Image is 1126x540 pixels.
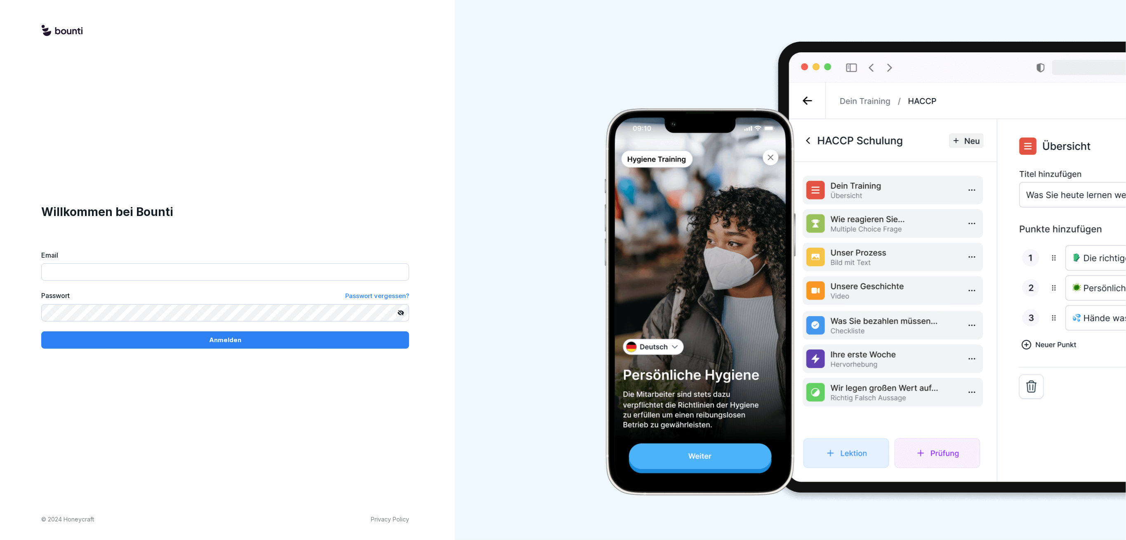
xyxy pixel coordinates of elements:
label: Passwort [41,291,70,301]
img: logo.svg [41,25,82,37]
h1: Willkommen bei Bounti [41,203,409,221]
p: © 2024 Honeycraft [41,515,94,524]
button: Anmelden [41,331,409,349]
label: Email [41,250,409,260]
span: Passwort vergessen? [345,292,409,300]
p: Anmelden [209,336,241,345]
a: Passwort vergessen? [345,291,409,301]
a: Privacy Policy [371,515,409,524]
